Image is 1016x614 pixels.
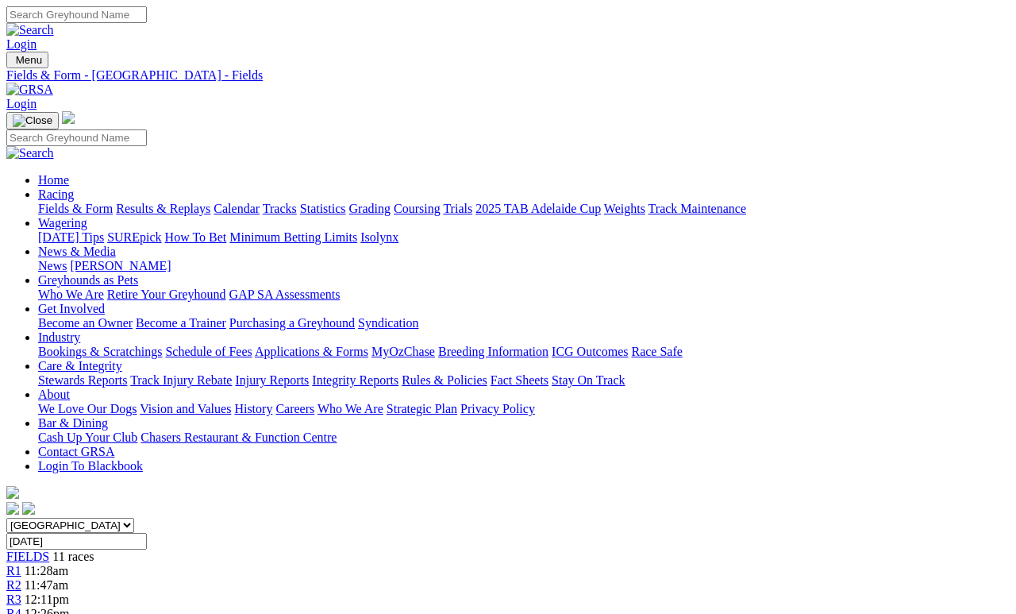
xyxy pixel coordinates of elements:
[38,202,1010,216] div: Racing
[6,486,19,499] img: logo-grsa-white.png
[38,459,143,473] a: Login To Blackbook
[70,259,171,272] a: [PERSON_NAME]
[6,6,147,23] input: Search
[349,202,391,215] a: Grading
[387,402,457,415] a: Strategic Plan
[136,316,226,330] a: Become a Trainer
[317,402,383,415] a: Who We Are
[6,68,1010,83] a: Fields & Form - [GEOGRAPHIC_DATA] - Fields
[358,316,418,330] a: Syndication
[140,431,337,444] a: Chasers Restaurant & Function Centre
[38,259,1010,273] div: News & Media
[631,345,682,358] a: Race Safe
[165,345,252,358] a: Schedule of Fees
[38,373,127,387] a: Stewards Reports
[263,202,297,215] a: Tracks
[165,230,227,244] a: How To Bet
[604,202,645,215] a: Weights
[360,230,398,244] a: Isolynx
[25,578,68,592] span: 11:47am
[6,146,54,160] img: Search
[38,230,104,244] a: [DATE] Tips
[6,52,48,68] button: Toggle navigation
[371,345,435,358] a: MyOzChase
[312,373,398,387] a: Integrity Reports
[38,431,137,444] a: Cash Up Your Club
[38,173,69,187] a: Home
[13,114,52,127] img: Close
[6,97,37,110] a: Login
[402,373,487,387] a: Rules & Policies
[214,202,260,215] a: Calendar
[107,230,161,244] a: SUREpick
[235,373,309,387] a: Injury Reports
[229,316,355,330] a: Purchasing a Greyhound
[6,37,37,51] a: Login
[438,345,548,358] a: Breeding Information
[38,373,1010,388] div: Care & Integrity
[62,111,75,124] img: logo-grsa-white.png
[38,288,104,301] a: Who We Are
[22,502,35,515] img: twitter.svg
[38,416,108,430] a: Bar & Dining
[38,187,74,201] a: Racing
[25,564,68,577] span: 11:28am
[6,112,59,129] button: Toggle navigation
[6,533,147,550] input: Select date
[38,316,1010,330] div: Get Involved
[130,373,232,387] a: Track Injury Rebate
[229,288,341,301] a: GAP SA Assessments
[140,402,231,415] a: Vision and Values
[6,550,49,563] a: FIELDS
[38,431,1010,445] div: Bar & Dining
[443,202,472,215] a: Trials
[6,593,21,606] a: R3
[107,288,226,301] a: Retire Your Greyhound
[116,202,210,215] a: Results & Replays
[52,550,94,563] span: 11 races
[38,402,137,415] a: We Love Our Dogs
[552,373,625,387] a: Stay On Track
[38,345,1010,359] div: Industry
[275,402,314,415] a: Careers
[6,502,19,515] img: facebook.svg
[229,230,357,244] a: Minimum Betting Limits
[38,302,105,315] a: Get Involved
[300,202,346,215] a: Statistics
[38,259,67,272] a: News
[6,578,21,592] a: R2
[38,245,116,258] a: News & Media
[38,330,80,344] a: Industry
[38,388,70,401] a: About
[552,345,628,358] a: ICG Outcomes
[6,564,21,577] a: R1
[234,402,272,415] a: History
[38,345,162,358] a: Bookings & Scratchings
[6,23,54,37] img: Search
[38,273,138,287] a: Greyhounds as Pets
[648,202,746,215] a: Track Maintenance
[38,359,122,373] a: Care & Integrity
[38,288,1010,302] div: Greyhounds as Pets
[460,402,535,415] a: Privacy Policy
[255,345,368,358] a: Applications & Forms
[38,216,87,230] a: Wagering
[38,402,1010,416] div: About
[16,54,42,66] span: Menu
[6,129,147,146] input: Search
[475,202,601,215] a: 2025 TAB Adelaide Cup
[6,83,53,97] img: GRSA
[38,445,114,458] a: Contact GRSA
[38,316,133,330] a: Become an Owner
[25,593,69,606] span: 12:11pm
[491,373,548,387] a: Fact Sheets
[38,230,1010,245] div: Wagering
[394,202,441,215] a: Coursing
[38,202,113,215] a: Fields & Form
